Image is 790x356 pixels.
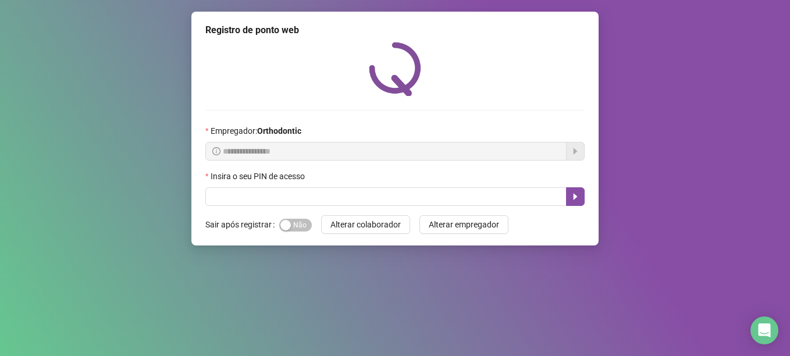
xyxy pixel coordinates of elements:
[211,124,301,137] span: Empregador :
[419,215,508,234] button: Alterar empregador
[429,218,499,231] span: Alterar empregador
[321,215,410,234] button: Alterar colaborador
[750,316,778,344] div: Open Intercom Messenger
[369,42,421,96] img: QRPoint
[205,215,279,234] label: Sair após registrar
[205,23,585,37] div: Registro de ponto web
[257,126,301,136] strong: Orthodontic
[212,147,220,155] span: info-circle
[571,192,580,201] span: caret-right
[205,170,312,183] label: Insira o seu PIN de acesso
[330,218,401,231] span: Alterar colaborador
